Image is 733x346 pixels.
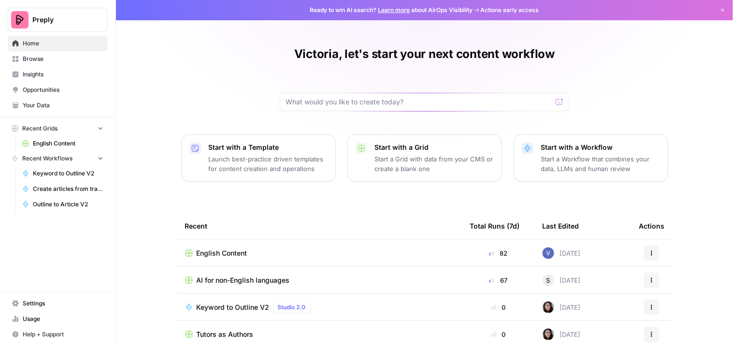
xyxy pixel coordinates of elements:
[8,311,108,327] a: Usage
[18,166,108,181] a: Keyword to Outline V2
[33,200,103,209] span: Outline to Article V2
[470,248,527,258] div: 82
[33,169,103,178] span: Keyword to Outline V2
[639,213,665,239] div: Actions
[514,134,668,182] button: Start with a WorkflowStart a Workflow that combines your data, LLMs and human review
[470,330,527,339] div: 0
[8,36,108,51] a: Home
[8,51,108,67] a: Browse
[33,185,103,193] span: Create articles from transcript
[481,6,539,14] span: Actions early access
[543,302,554,313] img: 0od0somutai3rosqwdkhgswflu93
[543,329,554,340] img: 0od0somutai3rosqwdkhgswflu93
[543,213,579,239] div: Last Edited
[8,82,108,98] a: Opportunities
[11,11,29,29] img: Preply Logo
[8,67,108,82] a: Insights
[543,274,581,286] div: [DATE]
[197,275,290,285] span: AI for non-English languages
[23,86,103,94] span: Opportunities
[470,303,527,312] div: 0
[23,55,103,63] span: Browse
[8,121,108,136] button: Recent Grids
[23,315,103,323] span: Usage
[22,124,57,133] span: Recent Grids
[185,248,455,258] a: English Content
[470,275,527,285] div: 67
[378,6,410,14] a: Learn more
[543,329,581,340] div: [DATE]
[375,154,494,173] p: Start a Grid with data from your CMS or create a blank one
[197,248,247,258] span: English Content
[23,39,103,48] span: Home
[8,98,108,113] a: Your Data
[541,143,660,152] p: Start with a Workflow
[8,327,108,342] button: Help + Support
[8,296,108,311] a: Settings
[278,303,306,312] span: Studio 2.0
[209,143,328,152] p: Start with a Template
[470,213,520,239] div: Total Runs (7d)
[375,143,494,152] p: Start with a Grid
[23,70,103,79] span: Insights
[23,330,103,339] span: Help + Support
[32,15,91,25] span: Preply
[541,154,660,173] p: Start a Workflow that combines your data, LLMs and human review
[18,197,108,212] a: Outline to Article V2
[8,8,108,32] button: Workspace: Preply
[197,303,270,312] span: Keyword to Outline V2
[543,302,581,313] div: [DATE]
[543,247,581,259] div: [DATE]
[197,330,254,339] span: Tutors as Authors
[18,136,108,151] a: English Content
[185,213,455,239] div: Recent
[18,181,108,197] a: Create articles from transcript
[543,247,554,259] img: a7rrxm5wz29u8zxbh4kkc1rcm4rd
[294,46,555,62] h1: Victoria, let's start your next content workflow
[23,101,103,110] span: Your Data
[181,134,336,182] button: Start with a TemplateLaunch best-practice driven templates for content creation and operations
[310,6,473,14] span: Ready to win AI search? about AirOps Visibility
[347,134,502,182] button: Start with a GridStart a Grid with data from your CMS or create a blank one
[33,139,103,148] span: English Content
[546,275,550,285] span: S
[23,299,103,308] span: Settings
[22,154,72,163] span: Recent Workflows
[286,97,552,107] input: What would you like to create today?
[209,154,328,173] p: Launch best-practice driven templates for content creation and operations
[185,330,455,339] a: Tutors as Authors
[8,151,108,166] button: Recent Workflows
[185,302,455,313] a: Keyword to Outline V2Studio 2.0
[185,275,455,285] a: AI for non-English languages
